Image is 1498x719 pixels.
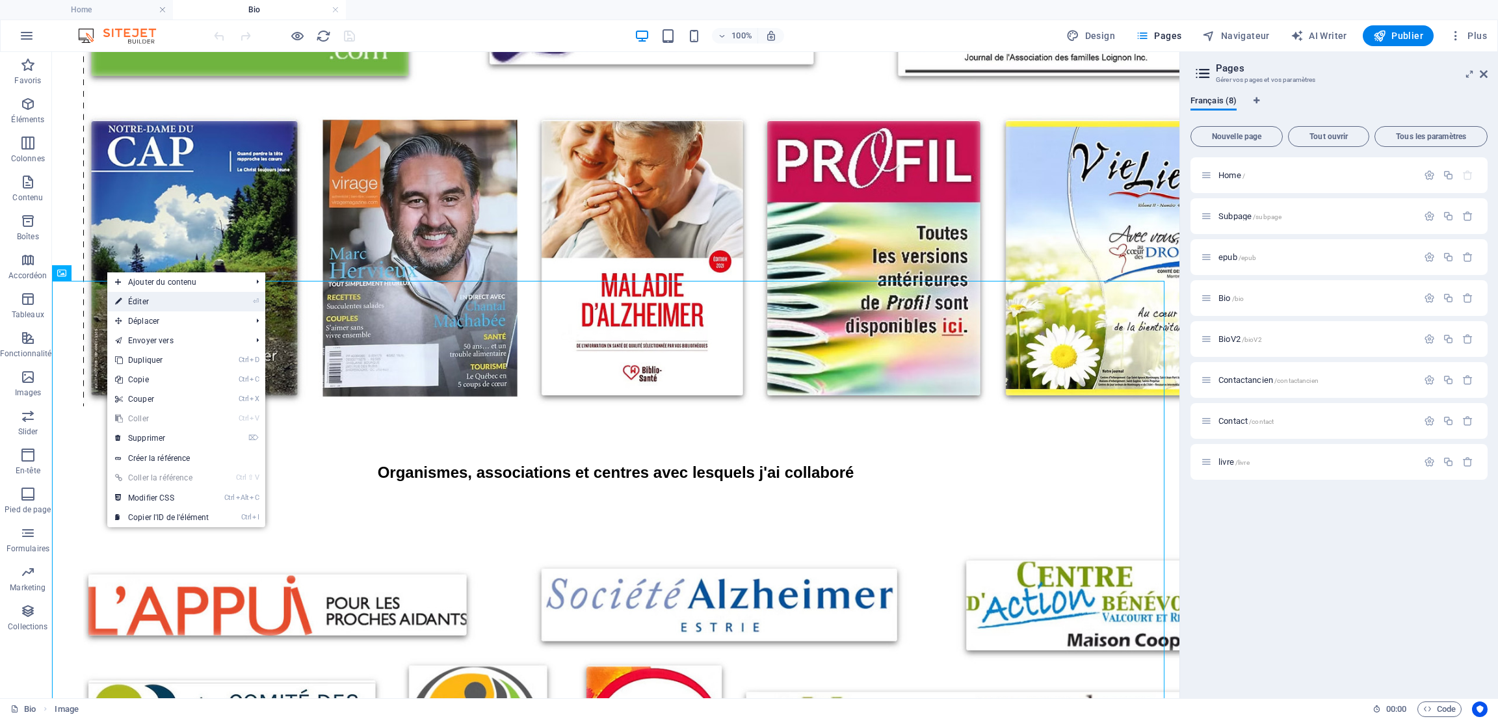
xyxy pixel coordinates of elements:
[1249,418,1274,425] span: /contact
[1443,333,1454,345] div: Dupliquer
[1424,293,1435,304] div: Paramètres
[1215,294,1417,302] div: Bio/bio
[1417,701,1462,717] button: Code
[14,75,41,86] p: Favoris
[1373,701,1407,717] h6: Durée de la session
[236,473,246,482] i: Ctrl
[1061,25,1120,46] div: Design (Ctrl+Alt+Y)
[255,473,259,482] i: V
[1363,25,1434,46] button: Publier
[239,395,249,403] i: Ctrl
[765,30,777,42] i: Lors du redimensionnement, ajuster automatiquement le niveau de zoom en fonction de l'appareil sé...
[1443,293,1454,304] div: Dupliquer
[1202,29,1269,42] span: Navigateur
[1285,25,1352,46] button: AI Writer
[1232,295,1244,302] span: /bio
[1462,374,1473,386] div: Supprimer
[316,29,331,44] i: Actualiser la page
[1215,171,1417,179] div: Home/
[1242,336,1262,343] span: /bioV2
[1066,29,1115,42] span: Design
[11,114,44,125] p: Éléments
[107,389,217,409] a: CtrlXCouper
[1215,376,1417,384] div: Contactancien/contactancien
[1424,170,1435,181] div: Paramètres
[18,426,38,437] p: Slider
[250,414,259,423] i: V
[1216,74,1462,86] h3: Gérer vos pages et vos paramètres
[1136,29,1181,42] span: Pages
[1462,415,1473,426] div: Supprimer
[107,311,246,331] span: Déplacer
[252,513,259,521] i: I
[173,3,346,17] h4: Bio
[1443,170,1454,181] div: Dupliquer
[10,582,46,593] p: Marketing
[1386,701,1406,717] span: 00 00
[241,513,252,521] i: Ctrl
[1462,211,1473,222] div: Supprimer
[1190,126,1283,147] button: Nouvelle page
[15,387,42,398] p: Images
[1424,415,1435,426] div: Paramètres
[12,192,43,203] p: Contenu
[107,468,217,488] a: Ctrl⇧VColler la référence
[107,331,246,350] a: Envoyer vers
[8,621,47,632] p: Collections
[75,28,172,44] img: Editor Logo
[239,414,249,423] i: Ctrl
[1373,29,1423,42] span: Publier
[253,297,259,306] i: ⏎
[107,508,217,527] a: CtrlICopier l'ID de l'élément
[107,272,246,292] span: Ajouter du contenu
[1061,25,1120,46] button: Design
[5,504,51,515] p: Pied de page
[250,375,259,384] i: C
[1218,334,1262,344] span: Cliquez pour ouvrir la page.
[1190,93,1237,111] span: Français (8)
[55,701,78,717] nav: breadcrumb
[1235,459,1250,466] span: /livre
[1424,456,1435,467] div: Paramètres
[1218,293,1244,303] span: Cliquez pour ouvrir la page.
[1424,333,1435,345] div: Paramètres
[1215,253,1417,261] div: epub/epub
[239,356,249,364] i: Ctrl
[1215,335,1417,343] div: BioV2/bioV2
[107,350,217,370] a: CtrlDDupliquer
[1196,133,1277,140] span: Nouvelle page
[315,28,331,44] button: reload
[1253,213,1281,220] span: /subpage
[1462,456,1473,467] div: Supprimer
[236,493,249,502] i: Alt
[250,356,259,364] i: D
[10,701,36,717] a: Cliquez pour annuler la sélection. Double-cliquez pour ouvrir Pages.
[1443,415,1454,426] div: Dupliquer
[107,449,265,468] a: Créer la référence
[1291,29,1347,42] span: AI Writer
[1472,701,1488,717] button: Usercentrics
[1423,701,1456,717] span: Code
[1444,25,1492,46] button: Plus
[1218,416,1274,426] span: Cliquez pour ouvrir la page.
[1462,170,1473,181] div: La page de départ ne peut pas être supprimée.
[107,409,217,428] a: CtrlVColler
[1190,96,1488,121] div: Onglets langues
[8,270,47,281] p: Accordéon
[1216,62,1488,74] h2: Pages
[1239,254,1257,261] span: /epub
[1197,25,1274,46] button: Navigateur
[7,543,49,554] p: Formulaires
[1215,417,1417,425] div: Contact/contact
[1462,333,1473,345] div: Supprimer
[107,370,217,389] a: CtrlCCopie
[224,493,235,502] i: Ctrl
[1443,456,1454,467] div: Dupliquer
[12,309,44,320] p: Tableaux
[248,434,259,442] i: ⌦
[1424,211,1435,222] div: Paramètres
[107,292,217,311] a: ⏎Éditer
[55,701,78,717] span: Cliquez pour sélectionner. Double-cliquez pour modifier.
[16,465,40,476] p: En-tête
[1380,133,1482,140] span: Tous les paramètres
